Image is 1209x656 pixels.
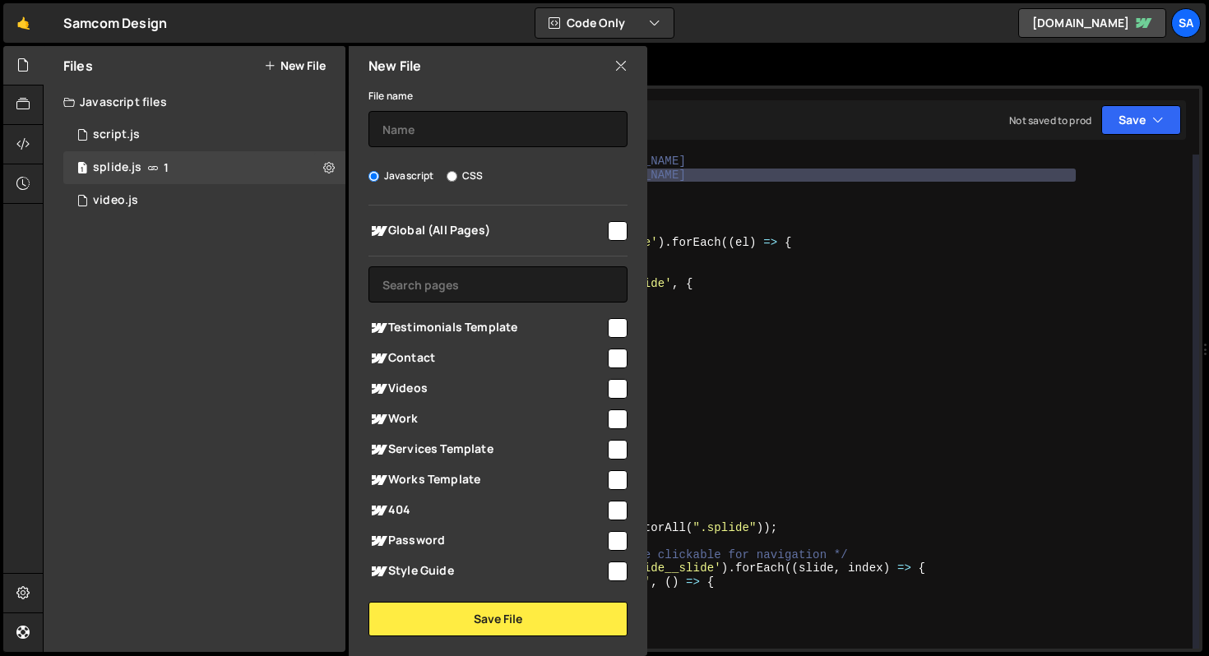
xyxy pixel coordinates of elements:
h2: Files [63,57,93,75]
span: 404 [368,501,605,520]
span: 1 [164,161,169,174]
span: Global (All Pages) [368,221,605,241]
label: File name [368,88,413,104]
input: CSS [447,171,457,182]
div: 14806/38397.js [63,118,345,151]
div: 14806/45266.js [63,151,345,184]
span: Style Guide [368,561,605,581]
input: Search pages [368,266,628,303]
h2: New File [368,57,421,75]
span: Videos [368,379,605,399]
span: Work [368,409,605,429]
button: Save [1101,105,1181,135]
button: New File [264,59,326,72]
a: [DOMAIN_NAME] [1018,8,1166,38]
label: Javascript [368,168,434,184]
div: video.js [93,193,138,208]
div: Samcom Design [63,13,167,33]
span: Testimonials Template [368,318,605,338]
div: script.js [93,127,140,142]
a: 🤙 [3,3,44,43]
label: CSS [447,168,483,184]
input: Name [368,111,628,147]
span: 1 [77,163,87,176]
a: SA [1171,8,1201,38]
input: Javascript [368,171,379,182]
span: Services Template [368,440,605,460]
div: Javascript files [44,85,345,118]
button: Code Only [535,8,674,38]
div: 14806/45268.js [63,184,345,217]
button: Save File [368,602,628,636]
span: Contact [368,349,605,368]
div: Not saved to prod [1009,113,1091,127]
span: Works Template [368,470,605,490]
span: Password [368,531,605,551]
div: splide.js [93,160,141,175]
